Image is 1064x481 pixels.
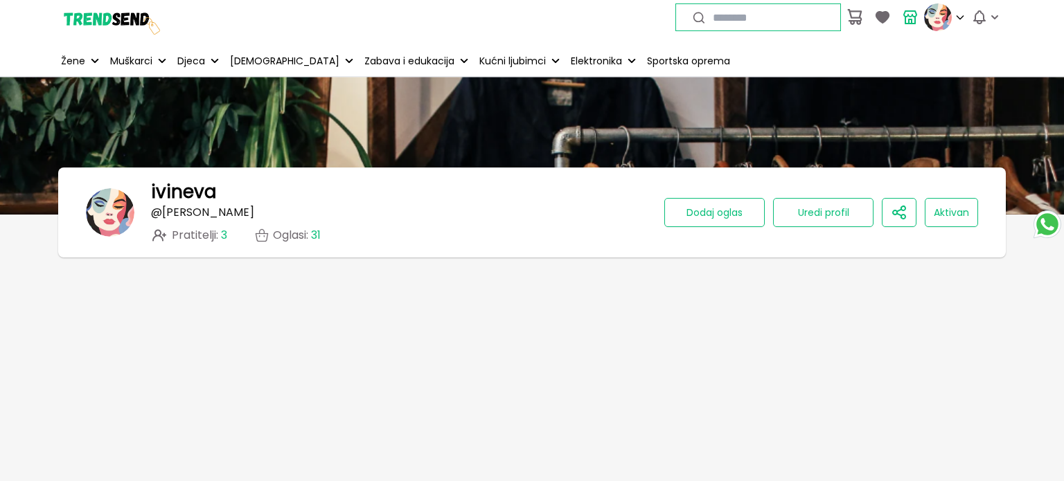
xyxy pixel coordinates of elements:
[364,54,454,69] p: Zabava i edukacija
[175,46,222,76] button: Djeca
[311,227,321,243] span: 31
[362,46,471,76] button: Zabava i edukacija
[568,46,639,76] button: Elektronika
[773,198,874,227] button: Uredi profil
[58,46,102,76] button: Žene
[172,229,227,242] span: Pratitelji :
[86,188,134,237] img: banner
[686,206,743,219] span: Dodaj oglas
[177,54,205,69] p: Djeca
[664,198,765,227] button: Dodaj oglas
[227,46,356,76] button: [DEMOGRAPHIC_DATA]
[107,46,169,76] button: Muškarci
[479,54,546,69] p: Kućni ljubimci
[61,54,85,69] p: Žene
[151,181,216,202] h1: ivineva
[110,54,152,69] p: Muškarci
[571,54,622,69] p: Elektronika
[221,227,227,243] span: 3
[151,206,254,219] p: @ [PERSON_NAME]
[477,46,562,76] button: Kućni ljubimci
[924,3,952,31] img: profile picture
[644,46,733,76] a: Sportska oprema
[273,229,321,242] p: Oglasi :
[230,54,339,69] p: [DEMOGRAPHIC_DATA]
[925,198,978,227] button: Aktivan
